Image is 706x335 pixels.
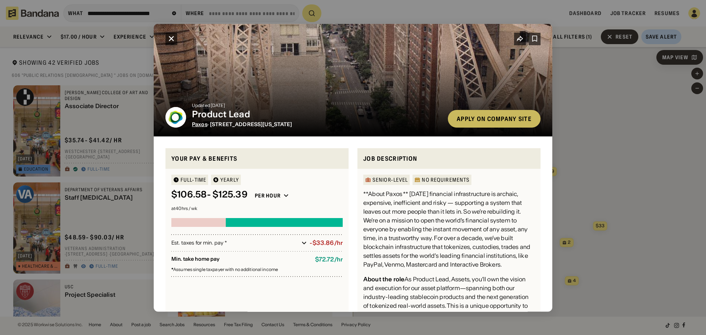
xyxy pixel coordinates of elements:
[315,256,343,263] div: $ 72.72 / hr
[171,239,299,246] div: Est. taxes for min. pay *
[171,267,343,272] div: Assumes single taxpayer with no additional income
[363,189,535,269] div: **About Paxos ** [DATE] financial infrastructure is archaic, expensive, inefficient and risky — s...
[363,275,404,283] div: About the role
[192,103,442,107] div: Updated [DATE]
[457,115,532,121] div: Apply on company site
[171,154,343,163] div: Your pay & benefits
[171,206,343,211] div: at 40 hrs / wk
[255,192,281,199] div: Per hour
[171,189,247,200] div: $ 106.58 - $125.39
[192,109,442,120] div: Product Lead
[165,107,186,127] img: Paxos logo
[363,154,535,163] div: Job Description
[422,177,470,182] div: No Requirements
[310,239,343,246] div: -$33.86/hr
[192,121,207,127] span: Paxos
[372,177,408,182] div: Senior-Level
[171,256,309,263] div: Min. take home pay
[192,121,442,127] div: · [STREET_ADDRESS][US_STATE]
[181,177,206,182] div: Full-time
[220,177,239,182] div: YEARLY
